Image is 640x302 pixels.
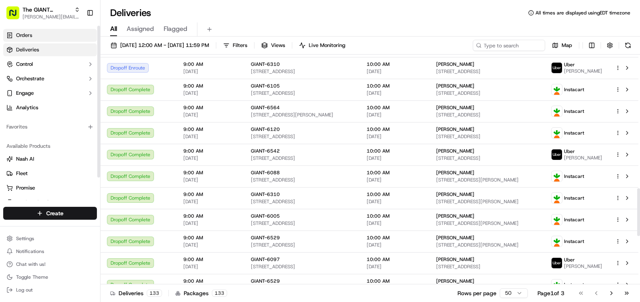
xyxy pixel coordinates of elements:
button: Views [258,40,289,51]
span: Uber [564,257,575,263]
span: 10:00 AM [367,278,423,284]
a: Promise [6,184,94,192]
div: Past conversations [8,104,54,111]
span: GIANT-6529 [251,235,280,241]
span: 10:00 AM [367,61,423,67]
span: 9:00 AM [183,83,238,89]
span: [PERSON_NAME] [436,61,474,67]
button: Control [3,58,97,71]
div: 💻 [68,159,74,165]
span: API Documentation [76,158,129,166]
span: GIANT-6088 [251,169,280,176]
span: 9:00 AM [183,191,238,198]
span: Instacart [564,282,584,288]
span: Instacart [564,238,584,245]
span: [STREET_ADDRESS] [436,155,538,161]
span: [DATE] [367,90,423,96]
button: Orchestrate [3,72,97,85]
span: [DATE] [183,263,238,270]
span: 9:00 AM [183,61,238,67]
span: [STREET_ADDRESS] [251,242,354,248]
span: [DATE] [367,112,423,118]
img: profile_uber_ahold_partner.png [552,63,562,73]
span: Uber [564,148,575,155]
a: 💻API Documentation [65,155,132,169]
span: 9:00 AM [183,148,238,154]
button: [PERSON_NAME][EMAIL_ADDRESS][PERSON_NAME][DOMAIN_NAME] [23,14,80,20]
span: Live Monitoring [309,42,345,49]
span: [DATE] [183,112,238,118]
span: [DATE] [183,220,238,226]
span: [STREET_ADDRESS] [251,68,354,75]
div: We're available if you need us! [36,85,111,91]
img: profile_instacart_ahold_partner.png [552,280,562,290]
span: [DATE] [27,124,43,131]
span: [PERSON_NAME] [436,191,474,198]
button: Create [3,207,97,220]
button: Fleet [3,167,97,180]
span: [STREET_ADDRESS] [251,263,354,270]
span: 10:00 AM [367,104,423,111]
span: [DATE] [183,198,238,205]
button: Refresh [622,40,634,51]
button: Nash AI [3,153,97,165]
span: [PERSON_NAME] [436,256,474,263]
span: [DATE] [183,133,238,140]
span: [DATE] [183,68,238,75]
span: 9:00 AM [183,104,238,111]
img: profile_instacart_ahold_partner.png [552,214,562,225]
div: Available Products [3,140,97,153]
span: [STREET_ADDRESS] [436,90,538,96]
span: Instacart [564,130,584,136]
span: 10:00 AM [367,256,423,263]
button: Notifications [3,246,97,257]
span: Views [271,42,285,49]
span: 9:00 AM [183,126,238,133]
span: GIANT-6105 [251,83,280,89]
span: [PERSON_NAME] [436,278,474,284]
span: Instacart [564,195,584,201]
span: Filters [233,42,247,49]
img: profile_instacart_ahold_partner.png [552,106,562,116]
span: [PERSON_NAME] [564,155,602,161]
span: Instacart [564,86,584,93]
span: [DATE] [367,68,423,75]
span: Assigned [127,24,154,34]
span: [DATE] [367,198,423,205]
span: Nash AI [16,155,34,163]
span: Orders [16,32,32,39]
span: [DATE] [367,220,423,226]
span: Deliveries [16,46,39,53]
span: [STREET_ADDRESS] [251,155,354,161]
span: 9:00 AM [183,169,238,176]
span: GIANT-6564 [251,104,280,111]
h1: Deliveries [110,6,151,19]
span: [DATE] [183,177,238,183]
span: [PERSON_NAME] [436,83,474,89]
span: [PERSON_NAME] [564,263,602,269]
div: Deliveries [110,289,162,297]
span: [PERSON_NAME] [436,213,474,219]
img: profile_uber_ahold_partner.png [552,149,562,160]
div: 📗 [8,159,14,165]
span: [STREET_ADDRESS] [251,90,354,96]
button: Start new chat [137,79,146,89]
div: 133 [147,290,162,297]
span: The GIANT Company [23,6,71,14]
span: GIANT-6005 [251,213,280,219]
img: profile_instacart_ahold_partner.png [552,193,562,203]
span: 10:00 AM [367,213,423,219]
span: Fleet [16,170,28,177]
input: Type to search [473,40,545,51]
img: profile_instacart_ahold_partner.png [552,236,562,247]
span: GIANT-6120 [251,126,280,133]
a: Analytics [3,101,97,114]
span: Map [562,42,572,49]
span: [STREET_ADDRESS] [436,263,538,270]
img: profile_instacart_ahold_partner.png [552,84,562,95]
span: [PERSON_NAME] [436,148,474,154]
span: [STREET_ADDRESS] [436,68,538,75]
span: 10:00 AM [367,169,423,176]
span: Knowledge Base [16,158,62,166]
